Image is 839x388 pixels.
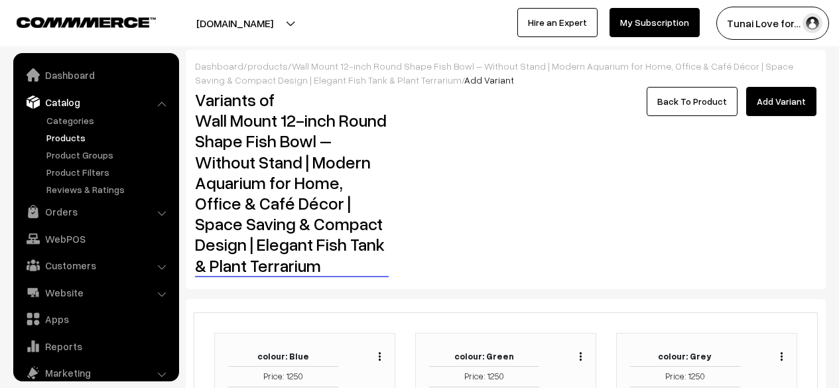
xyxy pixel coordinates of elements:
[630,367,740,387] td: Price: 1250
[195,60,243,72] a: Dashboard
[17,227,174,251] a: WebPOS
[716,7,829,40] button: Tunai Love for…
[610,8,700,37] a: My Subscription
[195,60,793,86] a: Wall Mount 12-inch Round Shape Fish Bowl – Without Stand | Modern Aquarium for Home, Office & Caf...
[17,13,133,29] a: COMMMERCE
[43,113,174,127] a: Categories
[17,253,174,277] a: Customers
[150,7,320,40] button: [DOMAIN_NAME]
[17,334,174,358] a: Reports
[17,200,174,224] a: Orders
[17,17,156,27] img: COMMMERCE
[43,165,174,179] a: Product Filters
[17,361,174,385] a: Marketing
[43,148,174,162] a: Product Groups
[257,351,309,361] b: colour: Blue
[228,367,338,387] td: Price: 1250
[17,307,174,331] a: Apps
[17,90,174,114] a: Catalog
[746,87,816,116] a: Add Variant
[464,74,514,86] span: Add Variant
[781,352,783,361] img: Menu
[17,281,174,304] a: Website
[379,352,381,361] img: Menu
[580,352,582,361] img: Menu
[43,182,174,196] a: Reviews & Ratings
[454,351,514,361] b: colour: Green
[17,63,174,87] a: Dashboard
[195,90,389,277] h2: Variants of
[43,131,174,145] a: Products
[195,109,387,275] a: Wall Mount 12-inch Round Shape Fish Bowl – Without Stand | Modern Aquarium for Home, Office & Caf...
[658,351,712,361] b: colour: Grey
[803,13,822,33] img: user
[647,87,738,116] a: Back To Product
[429,367,539,387] td: Price: 1250
[517,8,598,37] a: Hire an Expert
[247,60,288,72] a: products
[195,59,816,87] div: / / /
